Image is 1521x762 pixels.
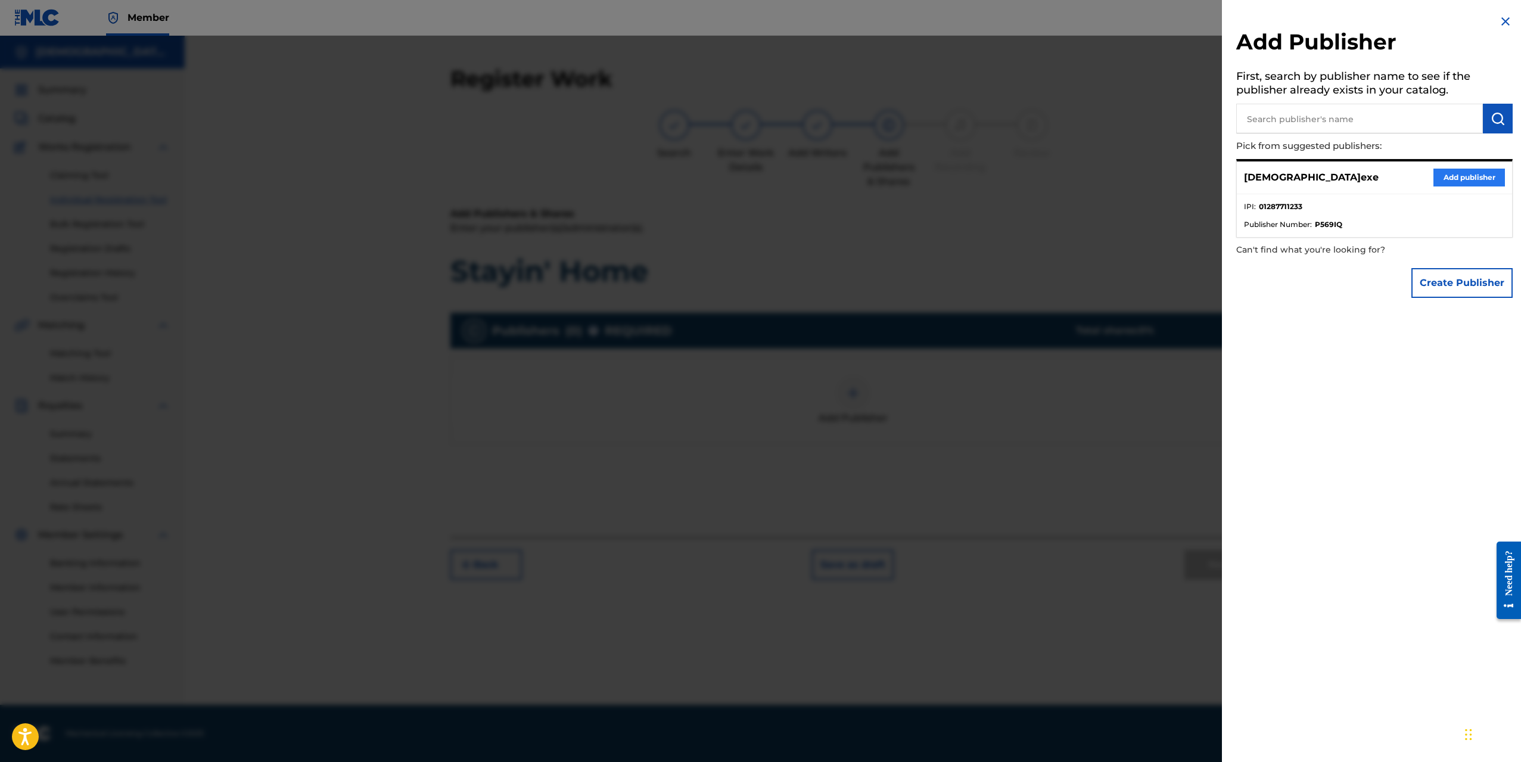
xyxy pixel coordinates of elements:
h5: First, search by publisher name to see if the publisher already exists in your catalog. [1236,66,1513,104]
strong: 01287711233 [1259,201,1302,212]
button: Add publisher [1433,169,1505,186]
img: MLC Logo [14,9,60,26]
div: Drag [1465,717,1472,752]
img: Search Works [1491,111,1505,126]
iframe: Chat Widget [1461,705,1521,762]
p: [DEMOGRAPHIC_DATA]exe [1244,170,1379,185]
p: Pick from suggested publishers: [1236,133,1445,159]
button: Create Publisher [1411,268,1513,298]
strong: P569IQ [1315,219,1342,230]
p: Can't find what you're looking for? [1236,238,1445,262]
span: Publisher Number : [1244,219,1312,230]
iframe: Resource Center [1488,533,1521,629]
input: Search publisher's name [1236,104,1483,133]
span: IPI : [1244,201,1256,212]
span: Member [127,11,169,24]
h2: Add Publisher [1236,29,1513,59]
img: Top Rightsholder [106,11,120,25]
